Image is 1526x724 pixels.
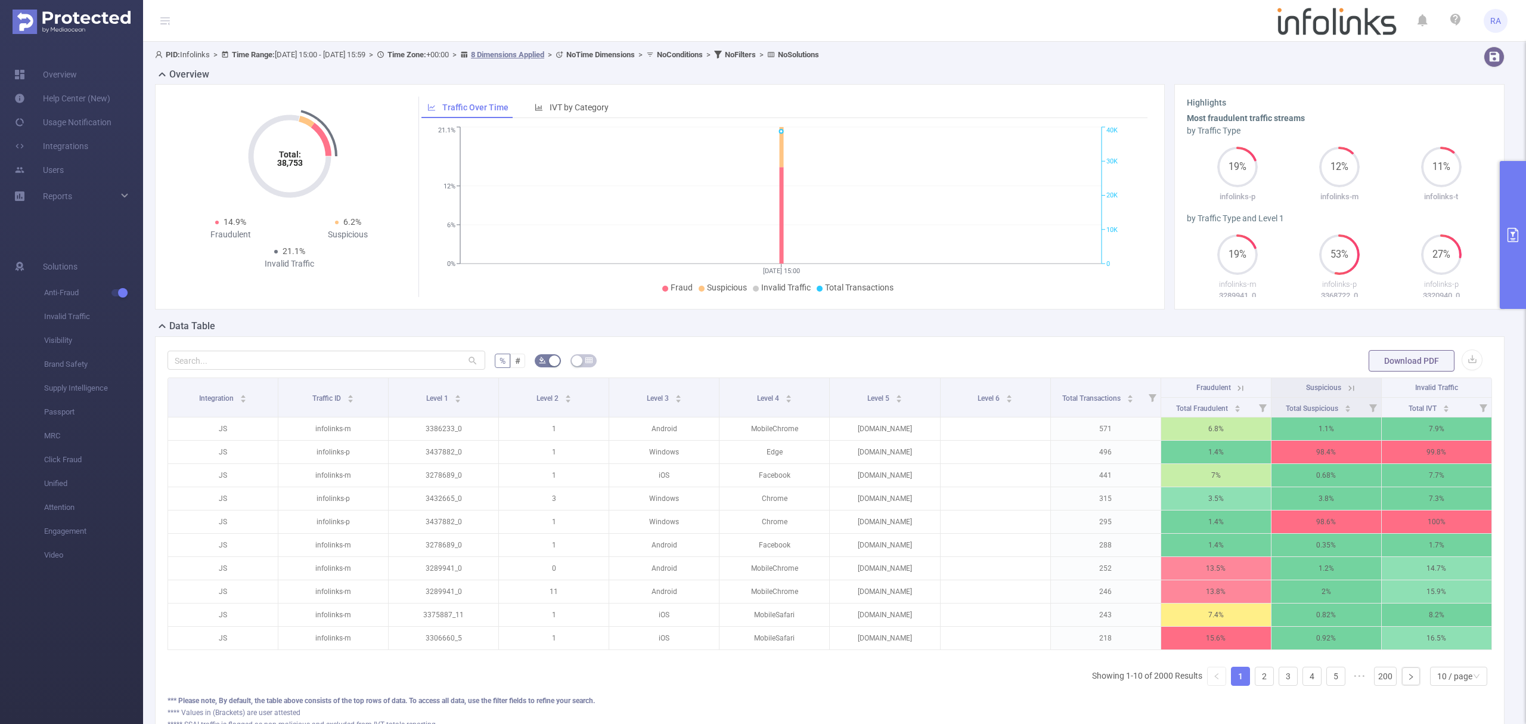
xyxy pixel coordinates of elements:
p: 98.6% [1271,510,1381,533]
tspan: 30K [1106,157,1118,165]
tspan: 20K [1106,192,1118,200]
span: Visibility [44,329,143,352]
h2: Overview [169,67,209,82]
div: Sort [347,393,354,400]
i: icon: caret-down [565,398,571,401]
tspan: [DATE] 15:00 [763,267,800,275]
div: Sort [1127,393,1134,400]
p: 13.5% [1161,557,1271,580]
p: 0.68% [1271,464,1381,487]
p: 3.5% [1161,487,1271,510]
p: 252 [1051,557,1161,580]
p: 3320940_0 [1390,290,1492,302]
tspan: 0 [1106,260,1110,268]
p: 295 [1051,510,1161,533]
p: infolinks-m [278,534,388,556]
i: icon: right [1407,673,1415,680]
p: 7.9% [1382,417,1491,440]
span: 6.2% [343,217,361,227]
p: Edge [719,441,829,463]
li: 5 [1326,667,1345,686]
div: Sort [565,393,572,400]
p: infolinks-p [1289,279,1391,290]
p: 3306660_5 [389,627,498,649]
i: icon: caret-down [1345,407,1351,411]
p: 218 [1051,627,1161,649]
span: Traffic Over Time [442,103,508,112]
b: No Conditions [657,50,703,59]
div: by Traffic Type and Level 1 [1187,212,1492,225]
i: icon: caret-down [1006,398,1013,401]
b: Most fraudulent traffic streams [1187,113,1305,123]
span: Total Transactions [825,283,894,292]
span: Click Fraud [44,448,143,472]
li: Showing 1-10 of 2000 Results [1092,667,1202,686]
i: icon: caret-up [895,393,902,397]
i: icon: caret-down [1234,407,1240,411]
span: 21.1% [283,246,305,256]
span: > [210,50,221,59]
p: JS [168,417,278,440]
span: Total Suspicious [1286,404,1340,413]
span: Level 2 [536,394,560,403]
a: Usage Notification [14,110,111,134]
span: Level 1 [426,394,450,403]
p: 1.2% [1271,557,1381,580]
p: 1.1% [1271,417,1381,440]
i: Filter menu [1364,398,1381,417]
i: Filter menu [1144,378,1161,417]
i: icon: caret-up [675,393,681,397]
tspan: 0% [447,260,455,268]
p: 6.8% [1161,417,1271,440]
p: 0.35% [1271,534,1381,556]
a: 5 [1327,667,1345,685]
i: icon: caret-down [454,398,461,401]
span: % [500,356,505,366]
p: infolinks-p [278,510,388,533]
p: infolinks-p [1187,191,1289,203]
p: JS [168,487,278,510]
div: by Traffic Type [1187,125,1492,137]
i: icon: caret-up [1345,403,1351,407]
i: Filter menu [1254,398,1271,417]
p: 3289941_0 [389,557,498,580]
span: Level 5 [867,394,891,403]
span: Fraud [671,283,693,292]
i: icon: caret-up [1443,403,1449,407]
a: 200 [1375,667,1396,685]
i: icon: caret-down [1127,398,1134,401]
i: icon: caret-up [1234,403,1240,407]
tspan: 38,753 [277,158,302,168]
p: 3437882_0 [389,441,498,463]
p: 7% [1161,464,1271,487]
p: 14.7% [1382,557,1491,580]
p: [DOMAIN_NAME] [830,580,939,603]
p: Chrome [719,510,829,533]
span: Engagement [44,519,143,543]
p: 1.4% [1161,510,1271,533]
p: Windows [609,441,719,463]
p: infolinks-m [1289,191,1391,203]
span: > [365,50,377,59]
p: 246 [1051,580,1161,603]
tspan: 12% [443,182,455,190]
span: 27% [1421,250,1462,259]
span: 14.9% [224,217,246,227]
p: Windows [609,510,719,533]
div: Sort [895,393,902,400]
p: 13.8% [1161,580,1271,603]
div: 10 / page [1437,667,1472,685]
p: MobileChrome [719,557,829,580]
p: 7.3% [1382,487,1491,510]
p: 1 [499,510,609,533]
p: 99.8% [1382,441,1491,463]
span: Attention [44,496,143,519]
div: Sort [675,393,682,400]
span: Invalid Traffic [44,305,143,329]
i: icon: bar-chart [535,103,543,112]
li: Next Page [1401,667,1420,686]
li: Next 5 Pages [1350,667,1369,686]
p: infolinks-m [278,627,388,649]
i: icon: caret-up [785,393,792,397]
p: 1 [499,441,609,463]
